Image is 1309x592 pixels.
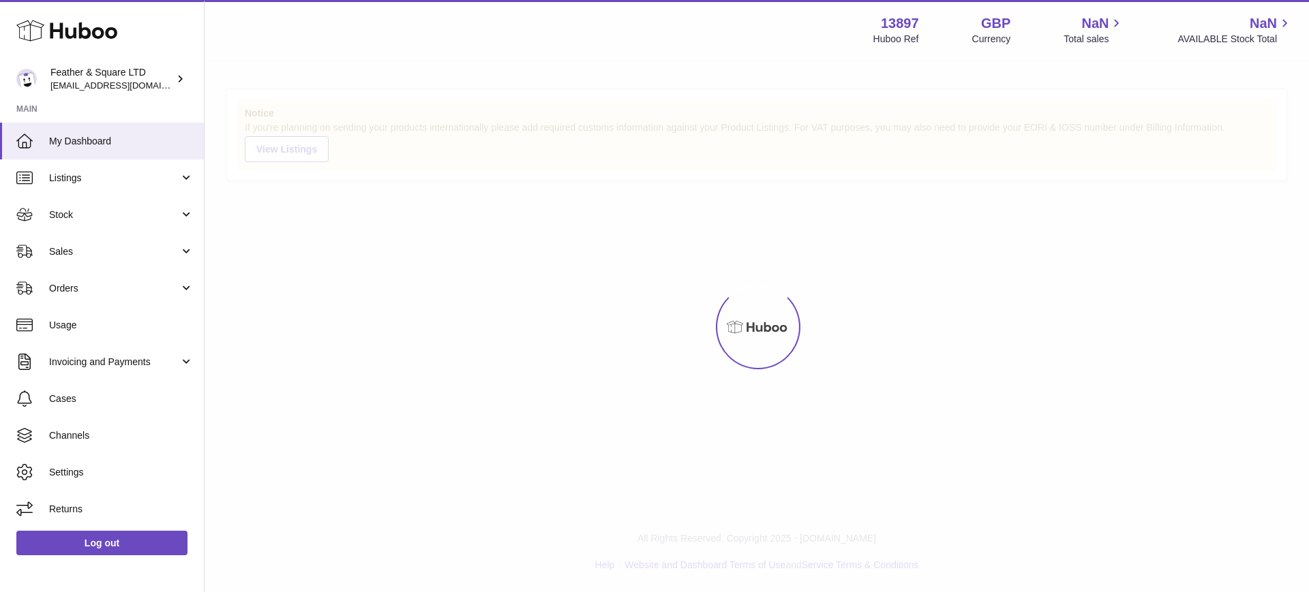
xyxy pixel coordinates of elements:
[16,531,187,555] a: Log out
[972,33,1011,46] div: Currency
[49,208,179,221] span: Stock
[49,282,179,295] span: Orders
[49,245,179,258] span: Sales
[16,69,37,89] img: feathernsquare@gmail.com
[1177,14,1293,46] a: NaN AVAILABLE Stock Total
[1064,14,1124,46] a: NaN Total sales
[873,33,919,46] div: Huboo Ref
[50,66,173,92] div: Feather & Square LTD
[49,356,179,369] span: Invoicing and Payments
[881,14,919,33] strong: 13897
[49,172,179,185] span: Listings
[49,503,194,516] span: Returns
[49,319,194,332] span: Usage
[981,14,1010,33] strong: GBP
[49,429,194,442] span: Channels
[50,80,200,91] span: [EMAIL_ADDRESS][DOMAIN_NAME]
[1250,14,1277,33] span: NaN
[1081,14,1109,33] span: NaN
[49,466,194,479] span: Settings
[49,392,194,405] span: Cases
[1177,33,1293,46] span: AVAILABLE Stock Total
[1064,33,1124,46] span: Total sales
[49,135,194,148] span: My Dashboard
